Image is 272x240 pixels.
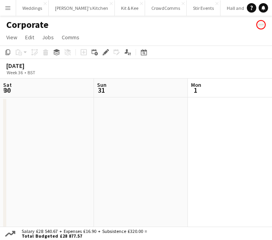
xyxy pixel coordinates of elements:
span: 1 [190,86,201,95]
span: Sat [3,81,12,88]
span: 31 [96,86,107,95]
span: Jobs [42,34,54,41]
button: Weddings [16,0,49,16]
span: 30 [2,86,12,95]
button: Stir Events [187,0,221,16]
div: Salary £28 540.67 + Expenses £16.90 + Subsistence £320.00 = [17,229,149,238]
div: BST [28,70,35,75]
app-user-avatar: Event Temps [256,20,266,29]
span: Mon [191,81,201,88]
span: Week 36 [5,70,24,75]
button: [PERSON_NAME]'s Kitchen [49,0,115,16]
div: [DATE] [6,62,53,70]
a: Jobs [39,32,57,42]
a: View [3,32,20,42]
span: Edit [25,34,34,41]
span: View [6,34,17,41]
a: Edit [22,32,37,42]
span: Sun [97,81,107,88]
span: Total Budgeted £28 877.57 [22,234,147,238]
span: Comms [62,34,79,41]
h1: Corporate [6,19,48,31]
button: Kit & Kee [115,0,145,16]
button: CrowdComms [145,0,187,16]
a: Comms [59,32,83,42]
